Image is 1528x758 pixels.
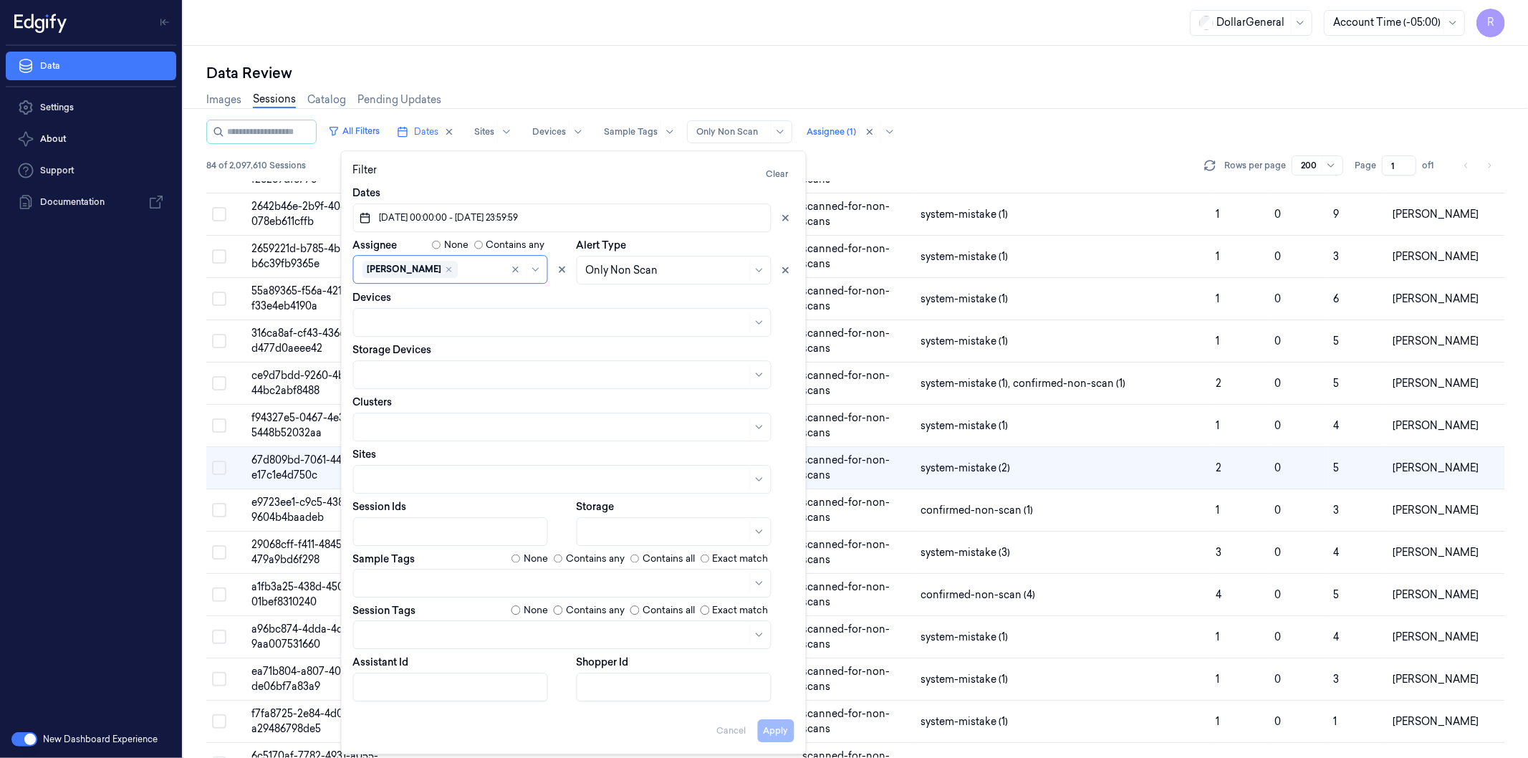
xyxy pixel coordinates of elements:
[353,342,432,357] label: Storage Devices
[353,186,381,200] label: Dates
[1334,419,1340,432] span: 4
[1224,159,1286,172] p: Rows per page
[921,249,1008,264] span: system-mistake (1)
[921,292,1008,307] span: system-mistake (1)
[1334,715,1337,728] span: 1
[643,603,695,618] label: Contains all
[1334,630,1340,643] span: 4
[1216,630,1219,643] span: 1
[1393,377,1479,390] span: [PERSON_NAME]
[212,461,226,475] button: Select row
[353,554,415,564] label: Sample Tags
[377,211,519,224] span: [DATE] 00:00:00 - [DATE] 23:59:59
[713,707,769,721] label: Exact match
[1334,292,1340,305] span: 6
[1274,208,1281,221] span: 0
[1334,335,1340,347] span: 5
[1334,588,1340,601] span: 5
[212,503,226,517] button: Select row
[6,52,176,80] a: Data
[802,665,890,693] span: scanned-for-non-scans
[251,327,378,355] span: 316ca8af-cf43-436d-97c0-d477d0aeee42
[1216,208,1219,221] span: 1
[1274,292,1281,305] span: 0
[251,284,379,312] span: 55a89365-f56a-4219-bfb0-f33e4eb4190a
[1334,208,1340,221] span: 9
[1216,292,1219,305] span: 1
[1422,159,1445,172] span: of 1
[566,552,625,566] label: Contains any
[577,655,629,669] label: Shopper Id
[1355,159,1376,172] span: Page
[802,369,890,397] span: scanned-for-non-scans
[251,496,379,524] span: e9723ee1-c9c5-4381-bbf0-9604b4baadeb
[1216,419,1219,432] span: 1
[486,238,545,252] label: Contains any
[1274,588,1281,601] span: 0
[307,92,346,107] a: Catalog
[206,159,306,172] span: 84 of 2,097,610 Sessions
[1476,9,1505,37] button: R
[643,707,695,721] label: Contains all
[1216,673,1219,686] span: 1
[153,11,176,34] button: Toggle Navigation
[524,707,548,721] label: None
[1216,546,1221,559] span: 3
[802,200,890,228] span: scanned-for-non-scans
[353,395,393,409] label: Clusters
[1216,715,1219,728] span: 1
[761,163,794,186] button: Clear
[1393,504,1479,517] span: [PERSON_NAME]
[212,630,226,644] button: Select row
[212,587,226,602] button: Select row
[1274,377,1281,390] span: 0
[212,376,226,390] button: Select row
[414,125,438,138] span: Dates
[1334,546,1340,559] span: 4
[251,538,373,566] span: 29068cff-f411-4845-a428-479a9bd6f298
[367,263,442,276] div: [PERSON_NAME]
[802,538,890,566] span: scanned-for-non-scans
[1393,419,1479,432] span: [PERSON_NAME]
[1274,335,1281,347] span: 0
[251,242,382,270] span: 2659221d-b785-4b53-8cb1-b6c39fb9365e
[1393,250,1479,263] span: [PERSON_NAME]
[353,655,409,669] label: Assistant Id
[802,496,890,524] span: scanned-for-non-scans
[1393,461,1479,474] span: [PERSON_NAME]
[921,376,1013,391] span: system-mistake (1) ,
[1216,250,1219,263] span: 1
[6,125,176,153] button: About
[1393,292,1479,305] span: [PERSON_NAME]
[921,334,1008,349] span: system-mistake (1)
[1274,546,1281,559] span: 0
[251,454,386,481] span: 67d809bd-7061-44a3-b036-e17c1e4d750c
[566,707,625,721] label: Contains any
[1334,673,1340,686] span: 3
[921,418,1008,433] span: system-mistake (1)
[1334,504,1340,517] span: 3
[212,292,226,306] button: Select row
[921,545,1010,560] span: system-mistake (3)
[251,665,386,693] span: ea71b804-a807-40d3-b509-de06bf7a83a9
[1274,673,1281,686] span: 0
[1393,588,1479,601] span: [PERSON_NAME]
[212,714,226,729] button: Select row
[802,327,890,355] span: scanned-for-non-scans
[212,418,226,433] button: Select row
[212,249,226,264] button: Select row
[1393,630,1479,643] span: [PERSON_NAME]
[251,200,384,228] span: 2642b46e-2b9f-4049-8790-078eb611cffb
[802,623,890,651] span: scanned-for-non-scans
[251,580,381,608] span: a1fb3a25-438d-4503-a8e8-01bef8310240
[921,630,1008,645] span: system-mistake (1)
[1216,335,1219,347] span: 1
[1274,715,1281,728] span: 0
[444,238,469,252] label: None
[353,499,407,514] label: Session Ids
[6,156,176,185] a: Support
[6,93,176,122] a: Settings
[1393,208,1479,221] span: [PERSON_NAME]
[643,552,695,566] label: Contains all
[1216,461,1221,474] span: 2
